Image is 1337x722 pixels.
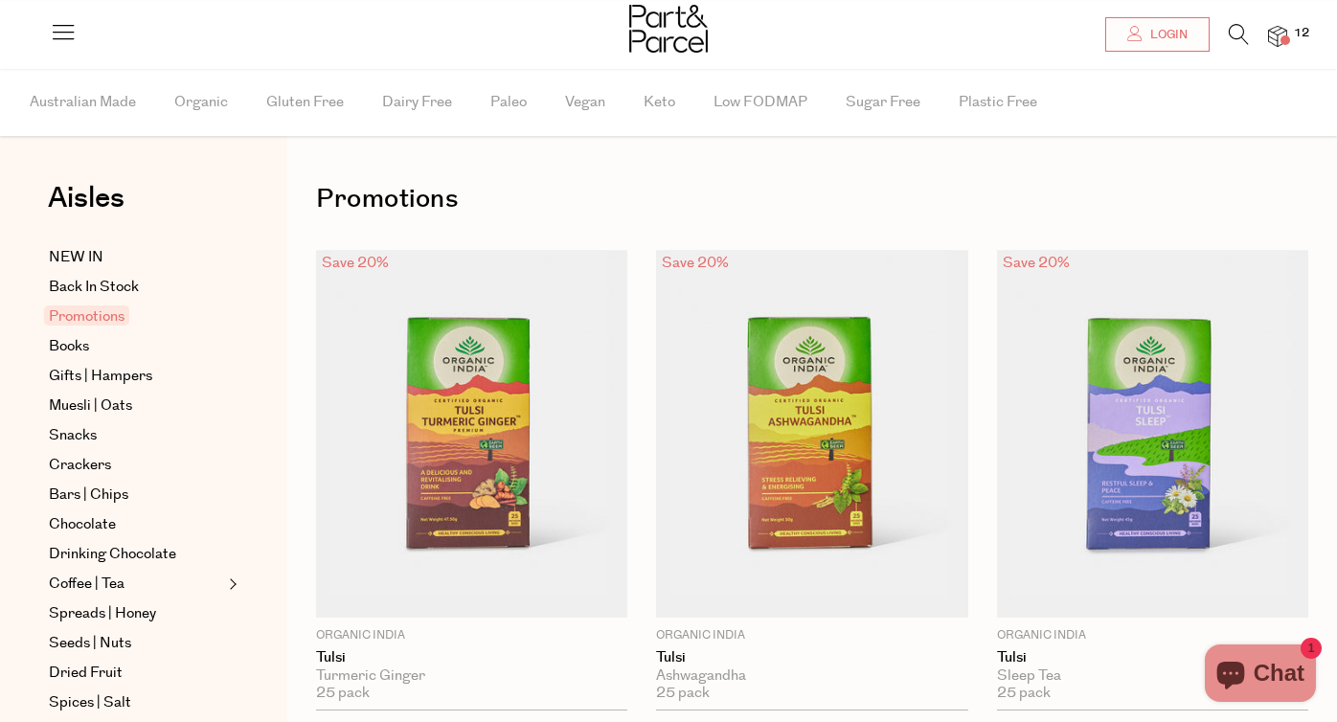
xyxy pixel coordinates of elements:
a: Gifts | Hampers [49,365,223,388]
a: Tulsi [656,649,967,666]
a: Crackers [49,454,223,477]
a: Drinking Chocolate [49,543,223,566]
span: Crackers [49,454,111,477]
a: NEW IN [49,246,223,269]
span: Promotions [44,305,129,326]
span: Books [49,335,89,358]
span: 25 pack [316,685,370,702]
a: Seeds | Nuts [49,632,223,655]
a: Back In Stock [49,276,223,299]
p: Organic India [997,627,1308,644]
div: Sleep Tea [997,667,1308,685]
a: Promotions [49,305,223,328]
span: NEW IN [49,246,103,269]
a: Tulsi [316,649,627,666]
span: Paleo [490,69,527,136]
img: Tulsi [656,250,967,618]
span: Muesli | Oats [49,395,132,417]
a: Books [49,335,223,358]
span: Australian Made [30,69,136,136]
a: Bars | Chips [49,484,223,507]
span: Dried Fruit [49,662,123,685]
span: 12 [1289,25,1314,42]
span: Plastic Free [959,69,1037,136]
a: Tulsi [997,649,1308,666]
div: Turmeric Ginger [316,667,627,685]
img: Part&Parcel [629,5,708,53]
div: Save 20% [997,250,1076,276]
span: Drinking Chocolate [49,543,176,566]
a: Chocolate [49,513,223,536]
a: Dried Fruit [49,662,223,685]
span: Back In Stock [49,276,139,299]
a: Aisles [48,184,125,232]
span: Login [1145,27,1188,43]
span: 25 pack [656,685,710,702]
span: Gifts | Hampers [49,365,152,388]
span: 25 pack [997,685,1051,702]
p: Organic India [316,627,627,644]
span: Bars | Chips [49,484,128,507]
span: Dairy Free [382,69,452,136]
span: Spices | Salt [49,691,131,714]
p: Organic India [656,627,967,644]
img: Tulsi [997,250,1308,618]
span: Organic [174,69,228,136]
inbox-online-store-chat: Shopify online store chat [1199,644,1322,707]
a: Muesli | Oats [49,395,223,417]
span: Vegan [565,69,605,136]
button: Expand/Collapse Coffee | Tea [224,573,238,596]
img: Tulsi [316,250,627,618]
span: Spreads | Honey [49,602,156,625]
a: 12 [1268,26,1287,46]
div: Save 20% [316,250,395,276]
div: Save 20% [656,250,735,276]
h1: Promotions [316,177,1308,221]
span: Low FODMAP [714,69,807,136]
span: Snacks [49,424,97,447]
span: Sugar Free [846,69,920,136]
a: Spreads | Honey [49,602,223,625]
a: Snacks [49,424,223,447]
span: Gluten Free [266,69,344,136]
span: Seeds | Nuts [49,632,131,655]
a: Spices | Salt [49,691,223,714]
div: Ashwagandha [656,667,967,685]
a: Login [1105,17,1210,52]
span: Aisles [48,177,125,219]
span: Chocolate [49,513,116,536]
a: Coffee | Tea [49,573,223,596]
span: Coffee | Tea [49,573,125,596]
span: Keto [644,69,675,136]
